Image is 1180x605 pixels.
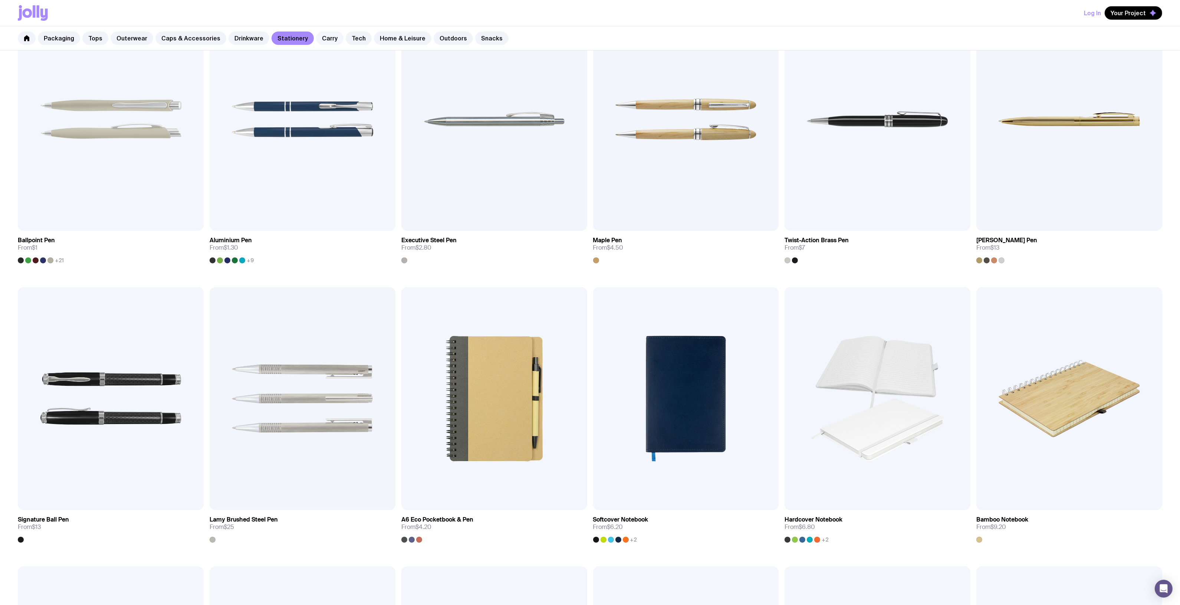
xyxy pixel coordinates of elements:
a: Executive Steel PenFrom$2.80 [401,231,587,263]
span: From [976,244,999,251]
span: $13 [32,523,41,531]
a: Stationery [272,32,314,45]
a: Signature Ball PenFrom$13 [18,510,204,543]
span: From [18,523,41,531]
span: +2 [822,537,829,543]
a: Snacks [475,32,509,45]
span: $25 [224,523,234,531]
span: From [593,244,624,251]
span: +9 [247,257,254,263]
a: Softcover NotebookFrom$6.20+2 [593,510,779,543]
span: +21 [55,257,64,263]
h3: Bamboo Notebook [976,516,1028,523]
span: +2 [630,537,637,543]
h3: Signature Ball Pen [18,516,69,523]
h3: Softcover Notebook [593,516,648,523]
h3: Maple Pen [593,237,622,244]
a: Drinkware [229,32,269,45]
span: From [785,244,805,251]
span: Your Project [1111,9,1146,17]
span: $4.50 [607,244,624,251]
a: Carry [316,32,344,45]
a: Home & Leisure [374,32,431,45]
span: $1 [32,244,37,251]
h3: Ballpoint Pen [18,237,55,244]
a: Packaging [38,32,80,45]
a: A6 Eco Pocketbook & PenFrom$4.20 [401,510,587,543]
span: $9.20 [990,523,1006,531]
span: $1.30 [224,244,238,251]
a: Tops [82,32,108,45]
a: Tech [346,32,372,45]
h3: Twist-Action Brass Pen [785,237,849,244]
a: Hardcover NotebookFrom$6.80+2 [785,510,970,543]
h3: Lamy Brushed Steel Pen [210,516,278,523]
span: From [976,523,1006,531]
span: From [18,244,37,251]
a: Caps & Accessories [155,32,226,45]
span: From [210,523,234,531]
span: $2.80 [415,244,431,251]
button: Your Project [1105,6,1162,20]
span: $6.80 [799,523,815,531]
a: Bamboo NotebookFrom$9.20 [976,510,1162,543]
a: [PERSON_NAME] PenFrom$13 [976,231,1162,263]
span: $4.20 [415,523,431,531]
span: From [785,523,815,531]
a: Outdoors [434,32,473,45]
span: $13 [990,244,999,251]
h3: A6 Eco Pocketbook & Pen [401,516,473,523]
span: From [401,523,431,531]
a: Twist-Action Brass PenFrom$7 [785,231,970,263]
h3: Hardcover Notebook [785,516,842,523]
a: Aluminium PenFrom$1.30+9 [210,231,395,263]
div: Open Intercom Messenger [1155,580,1173,598]
span: $6.20 [607,523,623,531]
span: From [401,244,431,251]
h3: Executive Steel Pen [401,237,457,244]
span: From [210,244,238,251]
a: Maple PenFrom$4.50 [593,231,779,263]
span: $7 [799,244,805,251]
a: Lamy Brushed Steel PenFrom$25 [210,510,395,543]
a: Ballpoint PenFrom$1+21 [18,231,204,263]
a: Outerwear [111,32,153,45]
span: From [593,523,623,531]
h3: [PERSON_NAME] Pen [976,237,1037,244]
button: Log In [1084,6,1101,20]
h3: Aluminium Pen [210,237,252,244]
